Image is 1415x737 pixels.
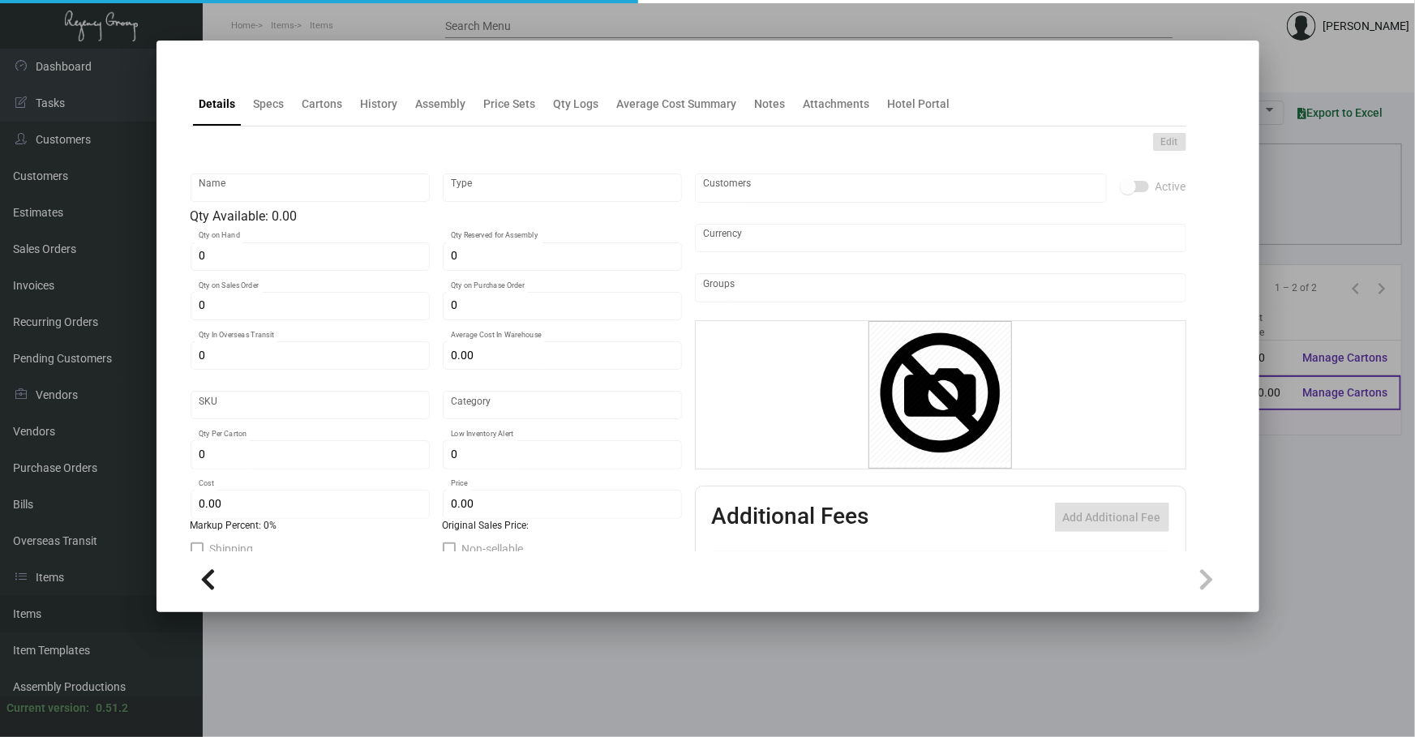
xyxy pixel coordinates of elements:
[484,96,536,113] div: Price Sets
[1055,503,1169,532] button: Add Additional Fee
[703,281,1177,294] input: Add new..
[755,96,786,113] div: Notes
[210,539,254,559] span: Shipping
[617,96,737,113] div: Average Cost Summary
[191,207,682,226] div: Qty Available: 0.00
[703,182,1098,195] input: Add new..
[6,700,89,717] div: Current version:
[888,96,950,113] div: Hotel Portal
[1153,133,1186,151] button: Edit
[302,96,343,113] div: Cartons
[1063,511,1161,524] span: Add Additional Fee
[361,96,398,113] div: History
[1161,135,1178,149] span: Edit
[1156,177,1186,196] span: Active
[462,539,524,559] span: Non-sellable
[554,96,599,113] div: Qty Logs
[804,96,870,113] div: Attachments
[416,96,466,113] div: Assembly
[712,503,869,532] h2: Additional Fees
[96,700,128,717] div: 0.51.2
[254,96,285,113] div: Specs
[199,96,236,113] div: Details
